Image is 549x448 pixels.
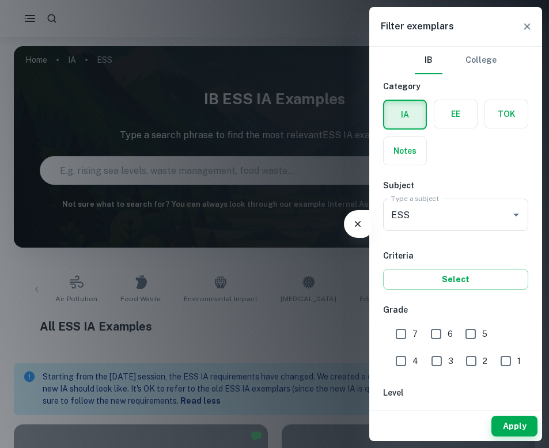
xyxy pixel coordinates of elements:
span: 3 [448,355,453,367]
h6: Subject [383,179,528,192]
h6: Level [383,386,528,399]
h6: Filter exemplars [381,20,454,33]
button: EE [434,100,477,128]
button: Open [508,207,524,223]
span: 7 [412,328,418,340]
span: 5 [482,328,487,340]
span: 6 [448,328,453,340]
h6: Grade [383,303,528,316]
button: Filter [346,212,369,236]
span: 4 [412,355,418,367]
button: College [465,47,497,74]
h6: Category [383,80,528,93]
label: Type a subject [391,193,439,203]
button: Select [383,269,528,290]
h6: Criteria [383,249,528,262]
span: 2 [483,355,487,367]
button: Apply [491,416,537,436]
button: IB [415,47,442,74]
button: IA [384,101,426,128]
button: Notes [384,137,426,165]
div: Filter type choice [415,47,497,74]
button: TOK [485,100,528,128]
span: 1 [517,355,521,367]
